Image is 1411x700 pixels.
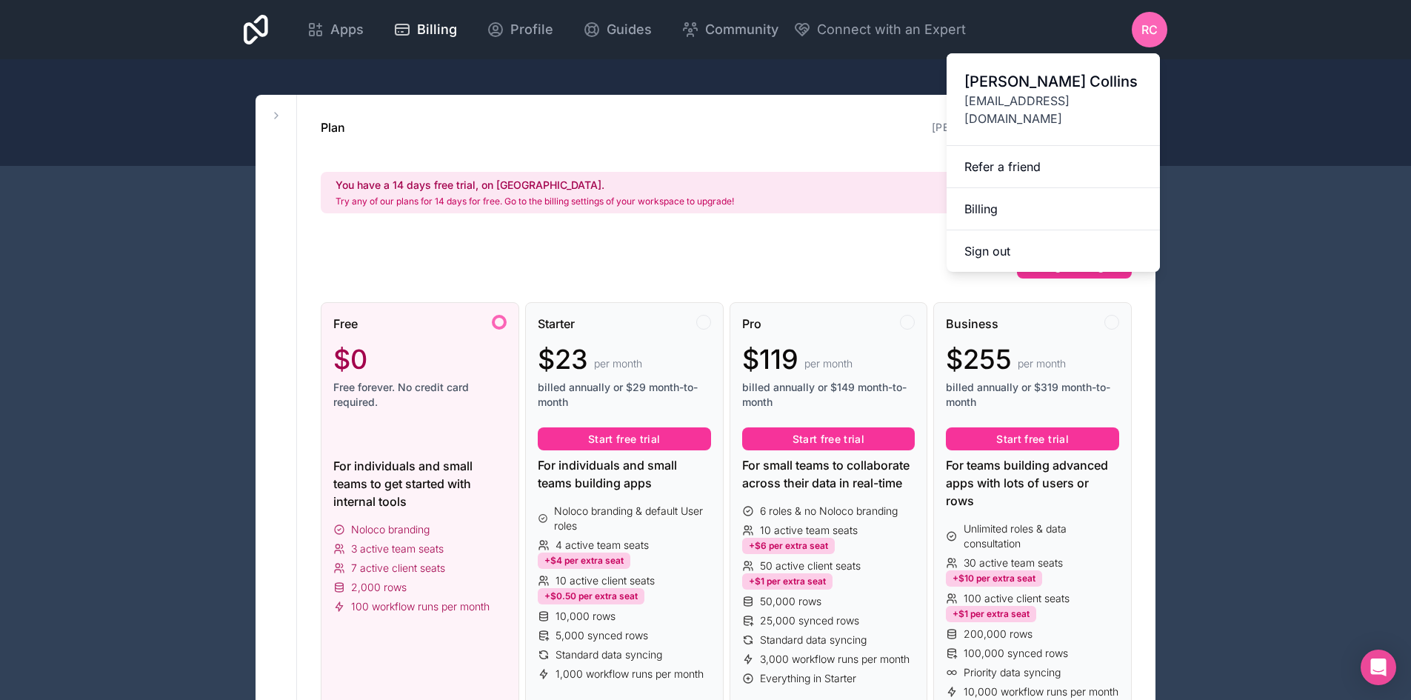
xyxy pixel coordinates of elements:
span: Apps [330,19,364,40]
span: Priority data syncing [964,665,1061,680]
span: Free forever. No credit card required. [333,380,507,410]
a: Billing [381,13,469,46]
span: 3 active team seats [351,541,444,556]
button: Start free trial [946,427,1119,451]
span: 100 workflow runs per month [351,599,490,614]
span: 30 active team seats [964,556,1063,570]
div: +$6 per extra seat [742,538,835,554]
span: Free [333,315,358,333]
span: $0 [333,344,367,374]
span: Standard data syncing [760,633,867,647]
a: [PERSON_NAME]-workspace [932,121,1081,133]
span: Pro [742,315,761,333]
a: Guides [571,13,664,46]
span: 10 active client seats [556,573,655,588]
span: per month [1018,356,1066,371]
span: Noloco branding & default User roles [554,504,710,533]
span: 100,000 synced rows [964,646,1068,661]
span: $255 [946,344,1012,374]
span: RC [1141,21,1158,39]
div: Open Intercom Messenger [1361,650,1396,685]
span: Everything in Starter [760,671,856,686]
button: Connect with an Expert [793,19,966,40]
span: 25,000 synced rows [760,613,859,628]
span: 50 active client seats [760,559,861,573]
h2: You have a 14 days free trial, on [GEOGRAPHIC_DATA]. [336,178,734,193]
div: +$10 per extra seat [946,570,1042,587]
span: Guides [607,19,652,40]
span: 2,000 rows [351,580,407,595]
span: 1,000 workflow runs per month [556,667,704,681]
span: Unlimited roles & data consultation [964,521,1119,551]
span: [PERSON_NAME] Collins [964,71,1142,92]
span: billed annually or $149 month-to-month [742,380,915,410]
span: Business [946,315,998,333]
div: For individuals and small teams building apps [538,456,711,492]
span: Starter [538,315,575,333]
span: 100 active client seats [964,591,1070,606]
span: Billing [417,19,457,40]
span: Standard data syncing [556,647,662,662]
span: $119 [742,344,798,374]
span: Connect with an Expert [817,19,966,40]
span: Community [705,19,778,40]
span: per month [804,356,853,371]
span: 10 active team seats [760,523,858,538]
span: [EMAIL_ADDRESS][DOMAIN_NAME] [964,92,1142,127]
div: For teams building advanced apps with lots of users or rows [946,456,1119,510]
a: Profile [475,13,565,46]
div: For small teams to collaborate across their data in real-time [742,456,915,492]
span: 10,000 workflow runs per month [964,684,1118,699]
a: Community [670,13,790,46]
span: 4 active team seats [556,538,649,553]
span: 7 active client seats [351,561,445,576]
a: Billing [947,188,1160,230]
div: +$1 per extra seat [742,573,833,590]
span: billed annually or $319 month-to-month [946,380,1119,410]
span: 6 roles & no Noloco branding [760,504,898,519]
span: Noloco branding [351,522,430,537]
a: Apps [295,13,376,46]
button: Sign out [947,230,1160,272]
button: Start free trial [742,427,915,451]
span: per month [594,356,642,371]
h1: Plan [321,119,345,136]
div: +$4 per extra seat [538,553,630,569]
div: For individuals and small teams to get started with internal tools [333,457,507,510]
span: 10,000 rows [556,609,616,624]
span: 5,000 synced rows [556,628,648,643]
a: Refer a friend [947,146,1160,188]
span: 200,000 rows [964,627,1033,641]
span: $23 [538,344,588,374]
button: Start free trial [538,427,711,451]
div: +$0.50 per extra seat [538,588,644,604]
span: 50,000 rows [760,594,821,609]
span: 3,000 workflow runs per month [760,652,910,667]
div: +$1 per extra seat [946,606,1036,622]
span: billed annually or $29 month-to-month [538,380,711,410]
span: Profile [510,19,553,40]
p: Try any of our plans for 14 days for free. Go to the billing settings of your workspace to upgrade! [336,196,734,207]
